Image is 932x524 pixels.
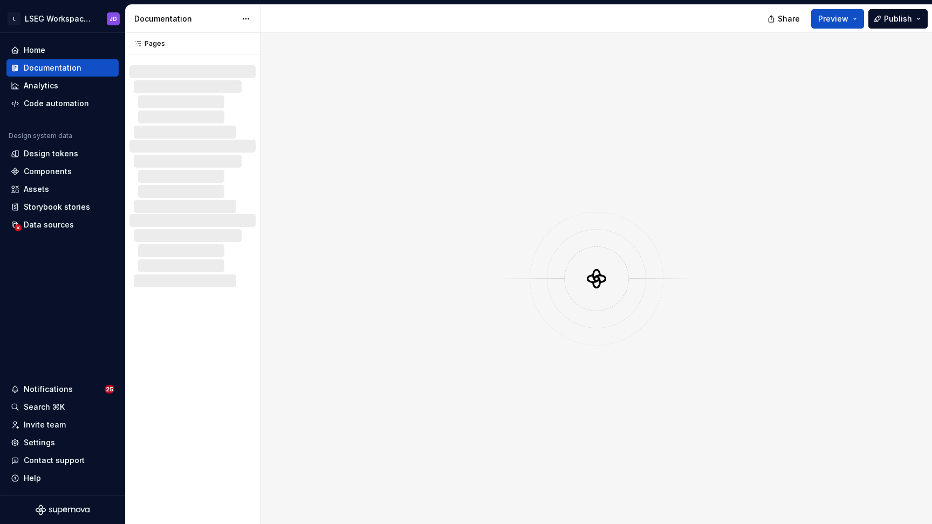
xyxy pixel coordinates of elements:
div: Settings [24,437,55,448]
div: Storybook stories [24,202,90,212]
span: Share [778,13,800,24]
div: Assets [24,184,49,195]
div: L [8,12,20,25]
svg: Supernova Logo [36,505,90,515]
button: Share [762,9,807,29]
button: Publish [868,9,928,29]
a: Assets [6,181,119,198]
div: Pages [129,39,165,48]
div: Data sources [24,219,74,230]
a: Documentation [6,59,119,77]
button: Contact support [6,452,119,469]
span: Publish [884,13,912,24]
div: Analytics [24,80,58,91]
div: LSEG Workspace Design System [25,13,94,24]
button: Search ⌘K [6,398,119,416]
div: Contact support [24,455,85,466]
button: Preview [811,9,864,29]
div: Help [24,473,41,484]
div: Documentation [24,63,81,73]
div: Design system data [9,132,72,140]
a: Design tokens [6,145,119,162]
span: 25 [105,385,114,394]
button: Help [6,470,119,487]
div: Notifications [24,384,73,395]
span: Preview [818,13,848,24]
button: LLSEG Workspace Design SystemJD [2,7,123,30]
div: Design tokens [24,148,78,159]
a: Code automation [6,95,119,112]
a: Home [6,42,119,59]
div: Components [24,166,72,177]
div: Invite team [24,419,66,430]
div: Home [24,45,45,56]
button: Notifications25 [6,381,119,398]
a: Components [6,163,119,180]
a: Storybook stories [6,198,119,216]
div: Documentation [134,13,236,24]
a: Invite team [6,416,119,433]
div: Code automation [24,98,89,109]
div: JD [109,15,117,23]
div: Search ⌘K [24,402,65,412]
a: Data sources [6,216,119,233]
a: Analytics [6,77,119,94]
a: Settings [6,434,119,451]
